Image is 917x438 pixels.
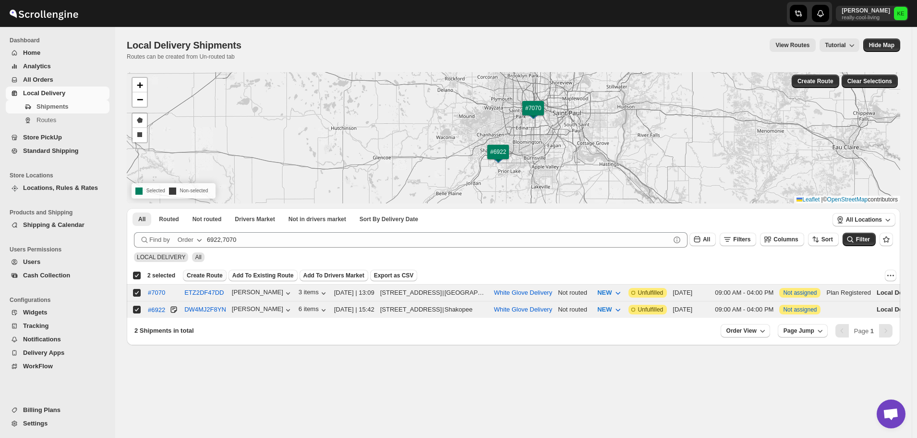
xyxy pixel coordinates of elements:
span: Order View [726,327,757,335]
button: Users [6,255,109,269]
text: KE [897,11,905,16]
button: Sort [808,233,839,246]
input: #1002,#1003 | Press enter after typing [207,232,670,248]
span: All [195,254,201,261]
div: [DATE] [673,288,709,298]
img: ScrollEngine [8,1,80,25]
div: Order [178,235,193,245]
button: Billing Plans [6,403,109,417]
button: Widgets [6,306,109,319]
button: Analytics [6,60,109,73]
button: Filter [843,233,876,246]
div: [DATE] | 13:09 [334,288,374,298]
div: [STREET_ADDRESS] [380,305,442,314]
span: Shipments [36,103,68,110]
button: Home [6,46,109,60]
span: Local Delivery [23,89,65,97]
div: Not routed [558,288,591,298]
button: Filters [720,233,756,246]
div: Plan Registered [826,288,871,298]
div: 09:00 AM - 04:00 PM [715,305,773,314]
div: Not routed [558,305,591,314]
a: Draw a polygon [133,113,147,128]
img: Marker [526,109,541,119]
button: [PERSON_NAME] [232,305,293,315]
button: Not assigned [783,289,817,296]
span: Kermit Erickson [894,7,907,20]
button: Order View [721,324,770,338]
span: WorkFlow [23,363,53,370]
p: really-cool-living [842,14,890,20]
span: Unfulfilled [638,289,664,297]
button: White Glove Delivery [494,306,552,313]
span: Sort [821,236,833,243]
span: Shipping & Calendar [23,221,84,228]
span: Columns [773,236,798,243]
span: Sort By Delivery Date [360,215,418,223]
button: Routes [6,113,109,127]
div: Shakopee [445,305,473,314]
a: Draw a rectangle [133,128,147,142]
span: All [703,236,710,243]
button: More actions [885,270,896,281]
span: Configurations [10,296,110,304]
span: Drivers Market [235,215,275,223]
span: Cash Collection [23,272,70,279]
button: Routed [153,213,184,226]
div: [DATE] [673,305,709,314]
span: Users [23,258,40,265]
button: Claimable [229,213,280,226]
span: Find by [149,235,170,245]
button: [PERSON_NAME] [232,288,293,298]
span: All [138,215,145,223]
span: | [821,196,823,203]
div: 09:00 AM - 04:00 PM [715,288,773,298]
span: Notifications [23,336,61,343]
button: Columns [760,233,804,246]
span: View Routes [775,41,809,49]
div: [GEOGRAPHIC_DATA] [445,288,488,298]
span: Users Permissions [10,246,110,253]
button: Order [172,232,210,248]
span: Analytics [23,63,51,70]
span: NEW [597,306,612,313]
span: Hide Map [869,41,894,49]
button: Create Route [183,270,227,281]
nav: Pagination [835,324,893,338]
span: Add To Drivers Market [303,272,364,279]
a: Leaflet [796,196,820,203]
span: Store PickUp [23,134,62,141]
button: White Glove Delivery [494,289,552,296]
div: | [380,305,488,314]
button: Export as CSV [370,270,418,281]
span: Local Delivery Shipments [127,40,241,50]
span: Page Jump [784,327,814,335]
button: 6 items [299,305,328,315]
button: All Locations [833,213,895,226]
button: WorkFlow [6,360,109,373]
span: Routed [159,215,179,223]
span: Create Route [797,77,833,85]
span: Export as CSV [374,272,414,279]
button: Tracking [6,319,109,333]
div: #7070 [148,289,165,296]
button: Settings [6,417,109,430]
div: [DATE] | 15:42 [334,305,374,314]
span: Tracking [23,322,48,329]
div: © contributors [794,196,900,204]
span: Clear Selections [847,77,892,85]
span: 2 selected [147,272,175,279]
p: Routes can be created from Un-routed tab [127,53,245,61]
button: Page Jump [778,324,828,338]
span: Delivery Apps [23,349,64,356]
button: Clear Selections [842,75,898,88]
span: Page [854,327,874,335]
span: + [137,79,143,91]
button: All [689,233,716,246]
p: Non-selected [169,185,208,197]
a: Open chat [877,400,905,428]
button: User menu [836,6,908,21]
button: ETZ2DF47DD [184,289,224,296]
div: [STREET_ADDRESS] [380,288,442,298]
